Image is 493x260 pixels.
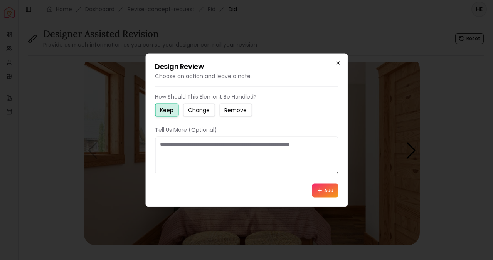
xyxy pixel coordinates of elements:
[224,106,247,114] small: Remove
[312,183,338,197] button: Add
[155,126,338,133] p: Tell Us More (Optional)
[160,106,173,114] small: Keep
[155,92,338,100] p: How Should This Element Be Handled?
[219,103,252,116] button: Remove
[183,103,215,116] button: Change
[155,63,338,70] h2: Design Review
[155,72,338,80] p: Choose an action and leave a note.
[188,106,210,114] small: Change
[155,103,178,116] button: Keep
